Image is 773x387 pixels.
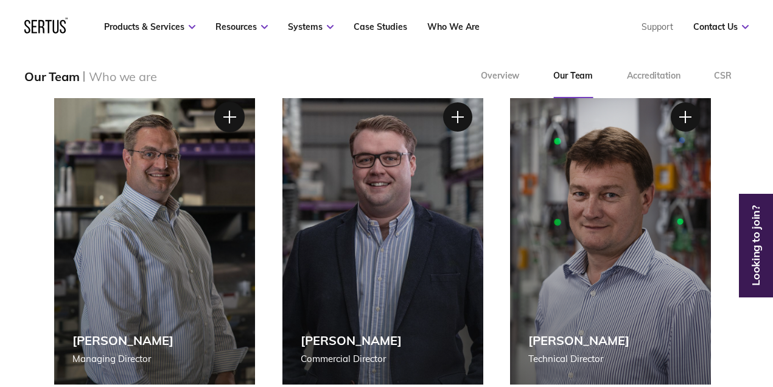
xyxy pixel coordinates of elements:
div: Technical Director [528,352,629,366]
div: Managing Director [72,352,173,366]
a: Who We Are [427,21,480,32]
a: Case Studies [354,21,407,32]
div: Our Team [24,69,79,84]
div: Who we are [89,69,156,84]
a: Resources [215,21,268,32]
div: [PERSON_NAME] [301,333,402,348]
div: Commercial Director [301,352,402,366]
div: [PERSON_NAME] [72,333,173,348]
a: Overview [464,54,536,98]
a: Support [642,21,673,32]
a: Looking to join? [742,241,770,250]
div: [PERSON_NAME] [528,333,629,348]
a: Systems [288,21,334,32]
a: Products & Services [104,21,195,32]
a: Accreditation [610,54,697,98]
a: Contact Us [693,21,749,32]
a: CSR [697,54,749,98]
